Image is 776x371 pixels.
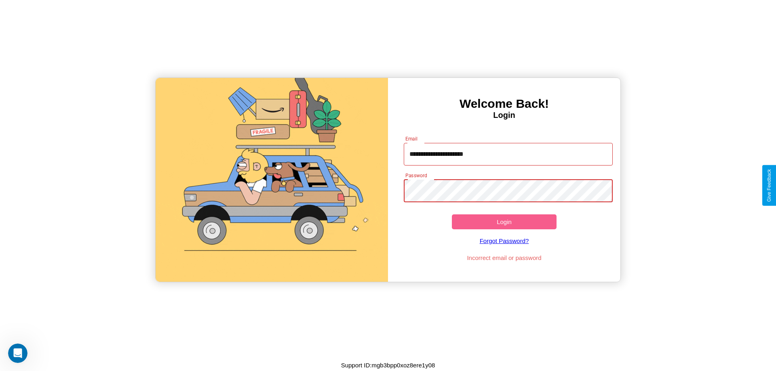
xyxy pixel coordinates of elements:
label: Email [405,135,418,142]
div: Give Feedback [766,169,772,202]
a: Forgot Password? [400,229,609,252]
h4: Login [388,111,620,120]
img: gif [156,78,388,282]
h3: Welcome Back! [388,97,620,111]
button: Login [452,214,557,229]
label: Password [405,172,427,179]
iframe: Intercom live chat [8,344,27,363]
p: Support ID: mgb3bpp0xoz8ere1y08 [341,360,435,371]
p: Incorrect email or password [400,252,609,263]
